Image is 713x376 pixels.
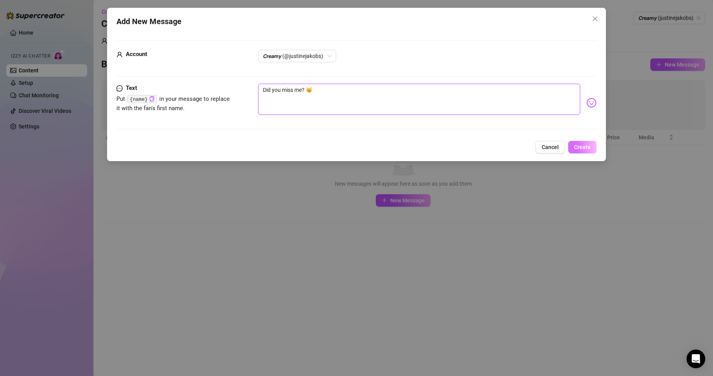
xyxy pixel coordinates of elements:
span: copy [149,96,154,101]
span: Close [589,16,601,22]
span: Add New Message [116,16,181,28]
span: close [592,16,598,22]
button: Cancel [535,141,565,153]
span: 𝘾𝙧𝙚𝙖𝙢𝙮 (@justinejakobs) [263,50,331,62]
code: {name} [127,95,157,103]
button: Click to Copy [149,96,154,102]
img: svg%3e [586,98,597,108]
strong: Account [126,51,147,58]
span: Put in your message to replace it with the fan's first name. [116,95,230,112]
div: Open Intercom Messenger [687,350,705,368]
span: Cancel [542,144,559,150]
button: Close [589,12,601,25]
span: user [116,50,123,59]
span: message [116,84,123,93]
textarea: Did you miss me? 😼 [258,84,581,115]
span: Create [574,144,591,150]
button: Create [568,141,597,153]
strong: Text [126,84,137,91]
